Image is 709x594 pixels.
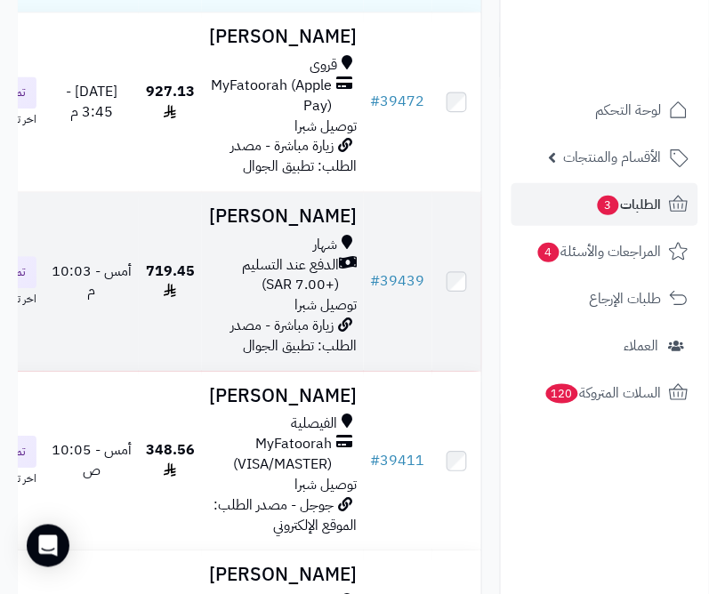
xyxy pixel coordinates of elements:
a: لوحة التحكم [512,89,698,132]
h3: [PERSON_NAME] [209,206,357,227]
span: السلات المتروكة [544,381,662,405]
img: logo-2.png [588,50,692,87]
span: الدفع عند التسليم (+7.00 SAR) [209,255,339,296]
span: توصيل شبرا [294,474,357,495]
span: زيارة مباشرة - مصدر الطلب: تطبيق الجوال [230,315,357,357]
a: #39472 [371,91,425,112]
h3: [PERSON_NAME] [209,27,357,47]
span: توصيل شبرا [294,294,357,316]
a: #39411 [371,450,425,471]
a: المراجعات والأسئلة4 [512,230,698,273]
span: MyFatoorah (Apple Pay) [209,76,332,116]
span: توصيل شبرا [294,116,357,137]
h3: [PERSON_NAME] [209,565,357,585]
a: طلبات الإرجاع [512,277,698,320]
span: MyFatoorah (VISA/MASTER) [209,434,332,475]
span: أمس - 10:03 م [52,261,132,302]
span: المراجعات والأسئلة [536,239,662,264]
span: 927.13 [146,81,195,123]
span: 4 [538,243,560,262]
span: شهار [313,235,337,255]
span: [DATE] - 3:45 م [66,81,117,123]
span: # [371,91,381,112]
span: جوجل - مصدر الطلب: الموقع الإلكتروني [214,494,357,536]
span: زيارة مباشرة - مصدر الطلب: تطبيق الجوال [230,135,357,177]
span: قروى [310,55,337,76]
span: العملاء [624,333,659,358]
a: السلات المتروكة120 [512,372,698,414]
span: الفيصلية [291,413,337,434]
span: 3 [598,196,619,215]
span: أمس - 10:05 ص [52,439,132,481]
h3: [PERSON_NAME] [209,386,357,406]
a: الطلبات3 [512,183,698,226]
span: 348.56 [146,439,195,481]
span: الطلبات [596,192,662,217]
span: 120 [546,384,578,404]
div: Open Intercom Messenger [27,525,69,567]
a: العملاء [512,325,698,367]
a: #39439 [371,270,425,292]
span: لوحة التحكم [596,98,662,123]
span: 719.45 [146,261,195,302]
span: # [371,270,381,292]
span: # [371,450,381,471]
span: الأقسام والمنتجات [564,145,662,170]
span: طلبات الإرجاع [590,286,662,311]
